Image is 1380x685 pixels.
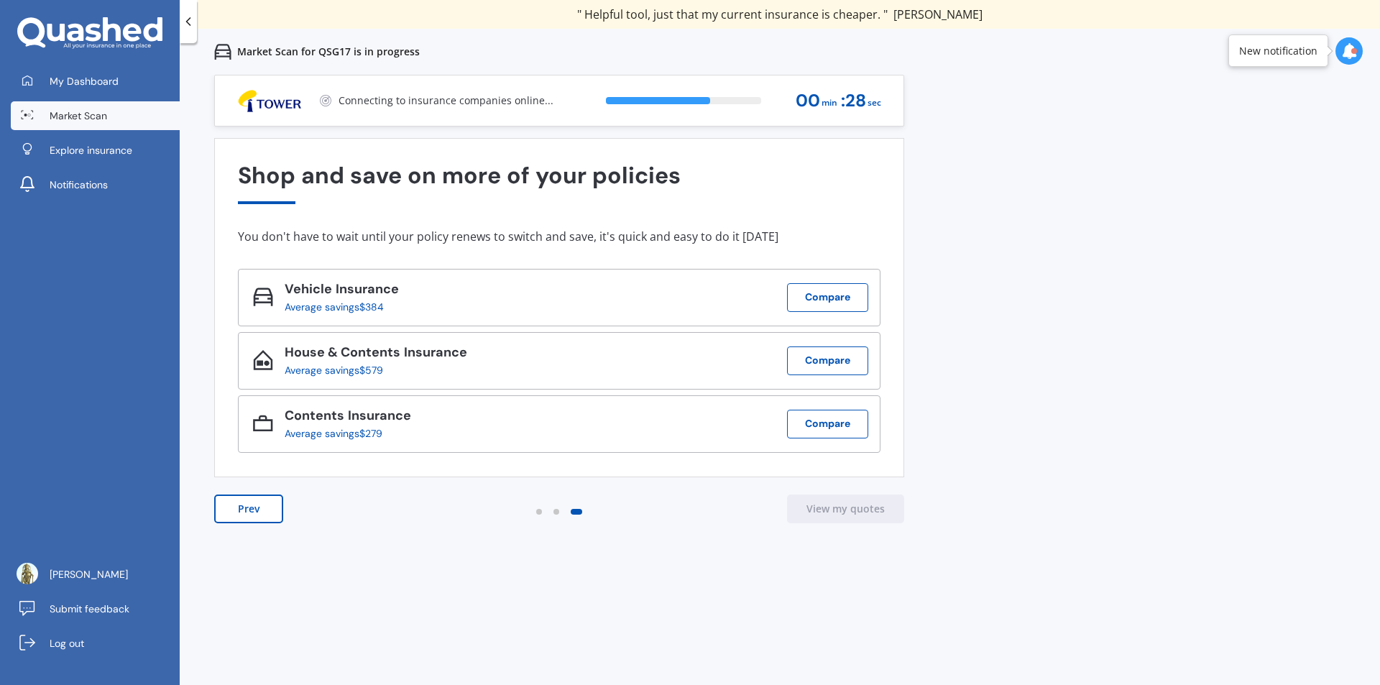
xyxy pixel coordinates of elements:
[50,109,107,123] span: Market Scan
[253,413,273,433] img: Contents_icon
[787,283,868,312] button: Compare
[11,560,180,589] a: [PERSON_NAME]
[238,229,880,244] div: You don't have to wait until your policy renews to switch and save, it's quick and easy to do it ...
[11,136,180,165] a: Explore insurance
[214,43,231,60] img: car.f15378c7a67c060ca3f3.svg
[400,344,467,361] span: Insurance
[17,563,38,584] img: ACg8ocLkDjkh0dHEiv54S0SFnFUN2EWgvykoZGFYY7rPyGPEEiIWs4WgAA=s96-c
[787,346,868,375] button: Compare
[11,629,180,658] a: Log out
[50,636,84,650] span: Log out
[50,143,132,157] span: Explore insurance
[237,45,420,59] p: Market Scan for QSG17 is in progress
[50,602,129,616] span: Submit feedback
[253,350,273,370] img: House & Contents_icon
[11,101,180,130] a: Market Scan
[214,495,283,523] button: Prev
[822,93,837,113] span: min
[285,428,400,439] div: Average savings $279
[285,282,399,301] div: Vehicle
[11,594,180,623] a: Submit feedback
[841,91,866,111] span: : 28
[285,364,456,376] div: Average savings $579
[796,91,820,111] span: 00
[253,287,273,307] img: Vehicle_icon
[50,74,119,88] span: My Dashboard
[50,178,108,192] span: Notifications
[1239,44,1317,58] div: New notification
[50,567,128,581] span: [PERSON_NAME]
[868,93,881,113] span: sec
[285,408,411,428] div: Contents
[332,280,399,298] span: Insurance
[11,67,180,96] a: My Dashboard
[285,345,467,364] div: House & Contents
[11,170,180,199] a: Notifications
[285,301,387,313] div: Average savings $384
[787,410,868,438] button: Compare
[787,495,904,523] button: View my quotes
[344,407,411,424] span: Insurance
[238,162,880,203] div: Shop and save on more of your policies
[339,93,553,108] p: Connecting to insurance companies online...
